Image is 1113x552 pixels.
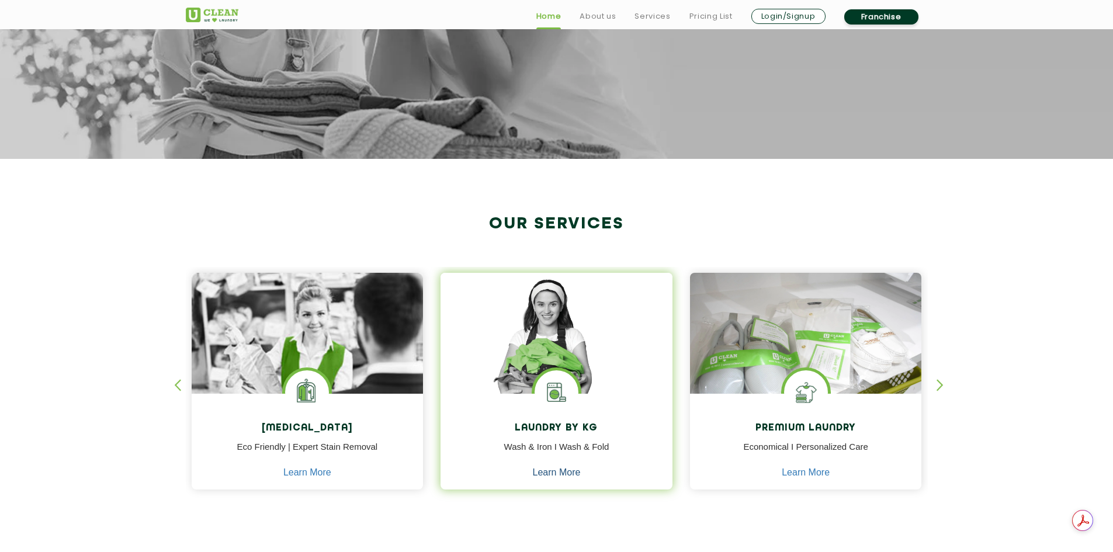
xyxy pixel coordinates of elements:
img: UClean Laundry and Dry Cleaning [186,8,238,22]
a: Learn More [283,467,331,478]
a: Home [536,9,561,23]
img: a girl with laundry basket [441,273,672,427]
p: Wash & Iron I Wash & Fold [449,440,664,467]
a: Services [634,9,670,23]
h4: Laundry by Kg [449,423,664,434]
h2: Our Services [186,214,928,234]
img: Laundry Services near me [285,370,329,414]
a: Learn More [782,467,830,478]
img: laundry done shoes and clothes [690,273,922,427]
img: laundry washing machine [535,370,578,414]
a: Pricing List [689,9,733,23]
p: Eco Friendly | Expert Stain Removal [200,440,415,467]
img: Drycleaners near me [192,273,424,459]
img: Shoes Cleaning [784,370,828,414]
p: Economical I Personalized Care [699,440,913,467]
a: Franchise [844,9,918,25]
h4: [MEDICAL_DATA] [200,423,415,434]
a: Login/Signup [751,9,826,24]
a: Learn More [533,467,581,478]
h4: Premium Laundry [699,423,913,434]
a: About us [580,9,616,23]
